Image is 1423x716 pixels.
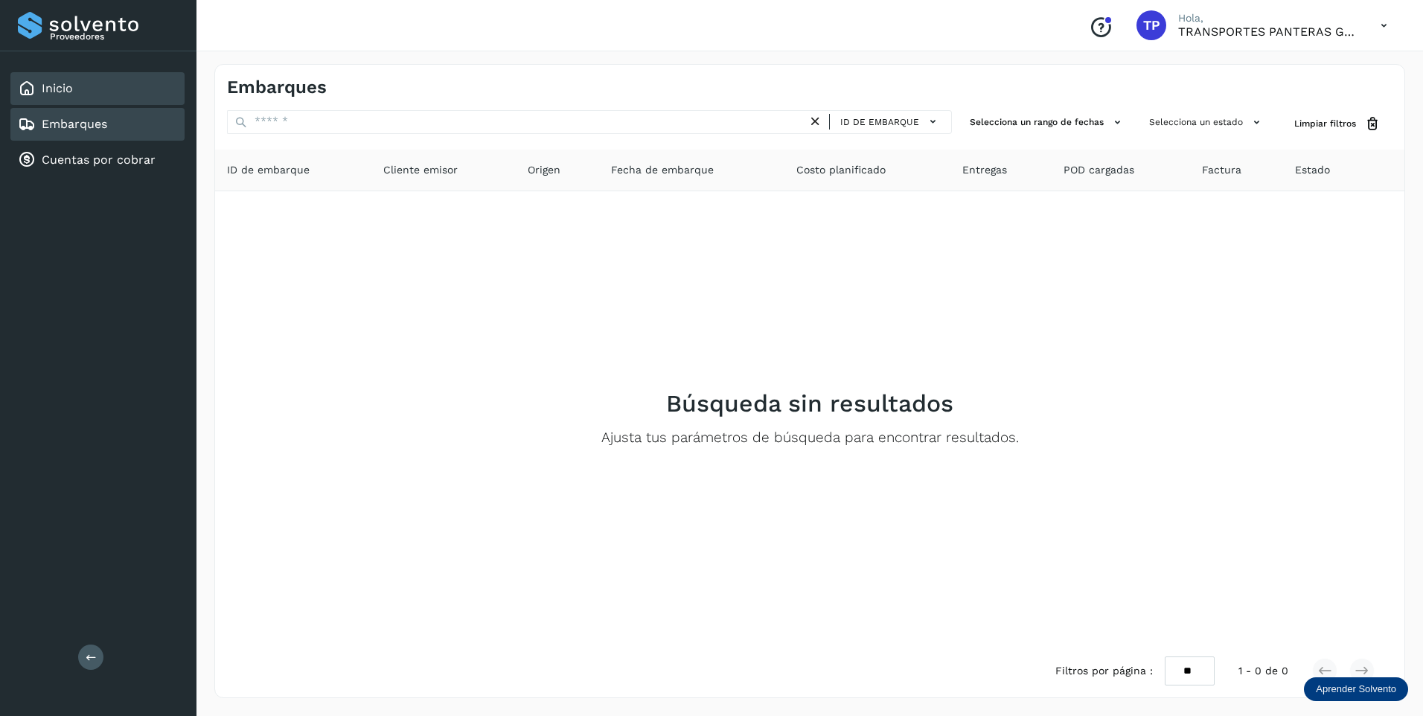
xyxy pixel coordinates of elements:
[1064,162,1134,178] span: POD cargadas
[227,77,327,98] h4: Embarques
[796,162,886,178] span: Costo planificado
[836,111,945,132] button: ID de embarque
[666,389,953,418] h2: Búsqueda sin resultados
[601,429,1019,447] p: Ajusta tus parámetros de búsqueda para encontrar resultados.
[383,162,458,178] span: Cliente emisor
[611,162,714,178] span: Fecha de embarque
[10,108,185,141] div: Embarques
[962,162,1007,178] span: Entregas
[1294,117,1356,130] span: Limpiar filtros
[1304,677,1408,701] div: Aprender Solvento
[528,162,560,178] span: Origen
[42,81,73,95] a: Inicio
[840,115,919,129] span: ID de embarque
[10,144,185,176] div: Cuentas por cobrar
[1282,110,1392,138] button: Limpiar filtros
[1202,162,1241,178] span: Factura
[1316,683,1396,695] p: Aprender Solvento
[1055,663,1153,679] span: Filtros por página :
[1178,25,1357,39] p: TRANSPORTES PANTERAS GAPO S.A. DE C.V.
[1295,162,1330,178] span: Estado
[10,72,185,105] div: Inicio
[1143,110,1270,135] button: Selecciona un estado
[1238,663,1288,679] span: 1 - 0 de 0
[42,153,156,167] a: Cuentas por cobrar
[964,110,1131,135] button: Selecciona un rango de fechas
[1178,12,1357,25] p: Hola,
[50,31,179,42] p: Proveedores
[227,162,310,178] span: ID de embarque
[42,117,107,131] a: Embarques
